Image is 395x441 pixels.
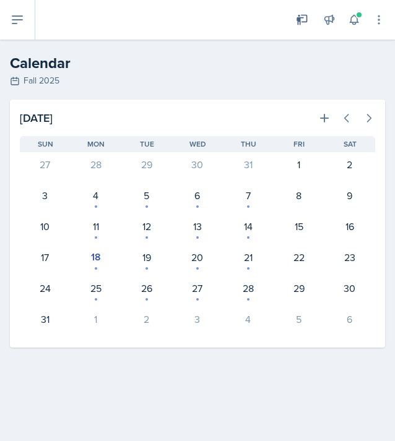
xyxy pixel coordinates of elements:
h2: Calendar [10,52,385,74]
div: 17 [27,250,63,265]
div: 15 [281,219,317,234]
div: 28 [230,281,266,296]
div: 30 [180,157,215,172]
div: 16 [332,219,368,234]
div: 29 [129,157,165,172]
span: Thu [241,139,256,150]
div: Fall 2025 [10,74,385,87]
div: 12 [129,219,165,234]
div: 7 [230,188,266,203]
span: Tue [140,139,154,150]
span: Mon [87,139,105,150]
div: 22 [281,250,317,265]
div: 5 [129,188,165,203]
div: 27 [27,157,63,172]
div: 20 [180,250,215,265]
div: 11 [78,219,114,234]
div: 29 [281,281,317,296]
div: 14 [230,219,266,234]
div: 6 [332,312,368,327]
div: 9 [332,188,368,203]
div: 26 [129,281,165,296]
div: 19 [129,250,165,265]
div: 30 [332,281,368,296]
div: 25 [78,281,114,296]
div: 2 [332,157,368,172]
div: 8 [281,188,317,203]
div: 31 [27,312,63,327]
div: 4 [230,312,266,327]
div: 10 [27,219,63,234]
span: Fri [293,139,305,150]
div: 21 [230,250,266,265]
span: Wed [189,139,206,150]
div: 6 [180,188,215,203]
div: 3 [180,312,215,327]
div: 18 [78,250,114,265]
div: 4 [78,188,114,203]
div: 2 [129,312,165,327]
div: 28 [78,157,114,172]
div: 5 [281,312,317,327]
span: Sat [344,139,357,150]
div: 31 [230,157,266,172]
div: [DATE] [20,109,197,126]
div: 27 [180,281,215,296]
div: 23 [332,250,368,265]
span: Sun [38,139,53,150]
div: 3 [27,188,63,203]
div: 1 [78,312,114,327]
div: 1 [281,157,317,172]
div: 13 [180,219,215,234]
div: 24 [27,281,63,296]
